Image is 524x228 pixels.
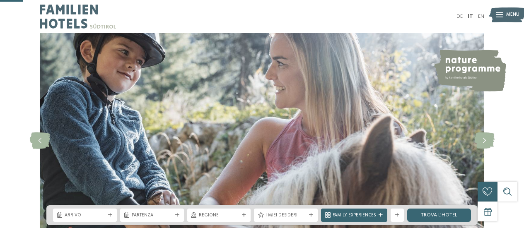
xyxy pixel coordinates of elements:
a: DE [456,14,463,19]
span: I miei desideri [266,212,306,219]
span: Menu [506,12,519,18]
span: Family Experiences [333,212,376,219]
img: nature programme by Familienhotels Südtirol [433,50,506,91]
a: EN [478,14,484,19]
span: Partenza [132,212,172,219]
a: IT [468,14,473,19]
a: trova l’hotel [407,209,471,222]
span: Regione [199,212,239,219]
span: Arrivo [65,212,105,219]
